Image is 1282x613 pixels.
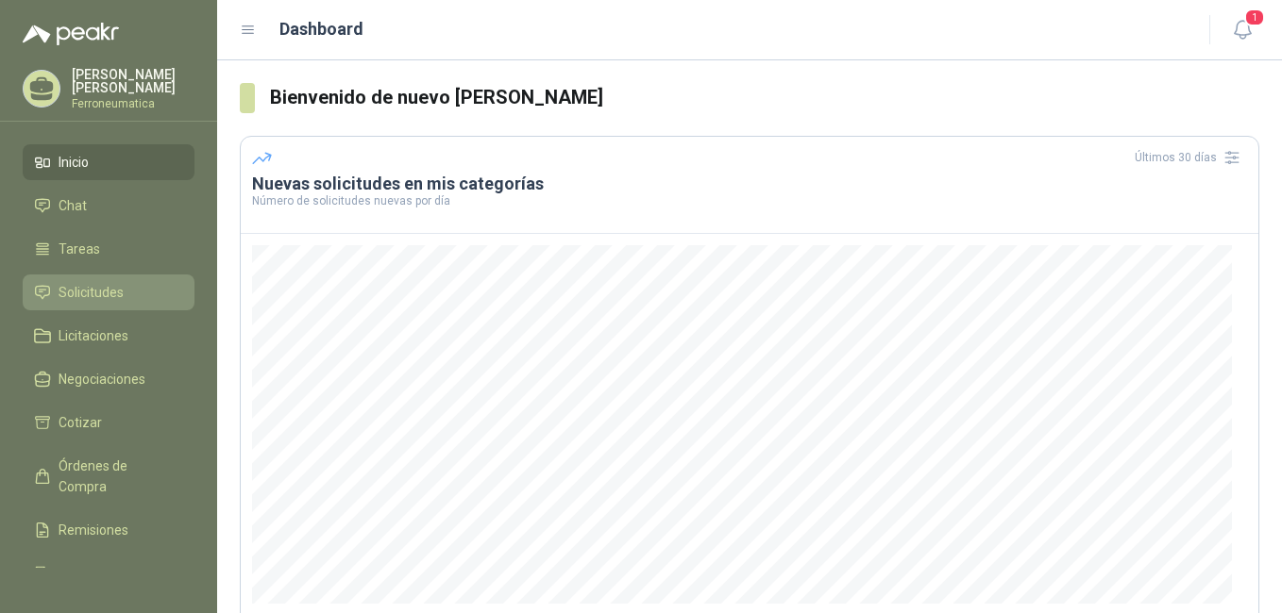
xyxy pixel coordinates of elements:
span: Cotizar [59,412,102,433]
div: Últimos 30 días [1135,142,1247,173]
p: [PERSON_NAME] [PERSON_NAME] [72,68,194,94]
span: Tareas [59,239,100,259]
h3: Bienvenido de nuevo [PERSON_NAME] [270,83,1259,112]
a: Tareas [23,231,194,267]
a: Inicio [23,144,194,180]
p: Número de solicitudes nuevas por día [252,195,1247,207]
a: Negociaciones [23,361,194,397]
a: Chat [23,188,194,224]
a: Cotizar [23,405,194,440]
span: Solicitudes [59,282,124,303]
span: Licitaciones [59,325,128,346]
span: 1 [1244,8,1265,26]
button: 1 [1225,13,1259,47]
span: Órdenes de Compra [59,456,177,497]
h1: Dashboard [279,16,363,42]
img: Logo peakr [23,23,119,45]
span: Negociaciones [59,369,145,389]
a: Licitaciones [23,318,194,354]
p: Ferroneumatica [72,98,194,109]
span: Inicio [59,152,89,173]
span: Configuración [59,563,142,584]
h3: Nuevas solicitudes en mis categorías [252,173,1247,195]
span: Remisiones [59,520,128,540]
a: Remisiones [23,512,194,548]
span: Chat [59,195,87,216]
a: Solicitudes [23,274,194,310]
a: Órdenes de Compra [23,448,194,505]
a: Configuración [23,555,194,591]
